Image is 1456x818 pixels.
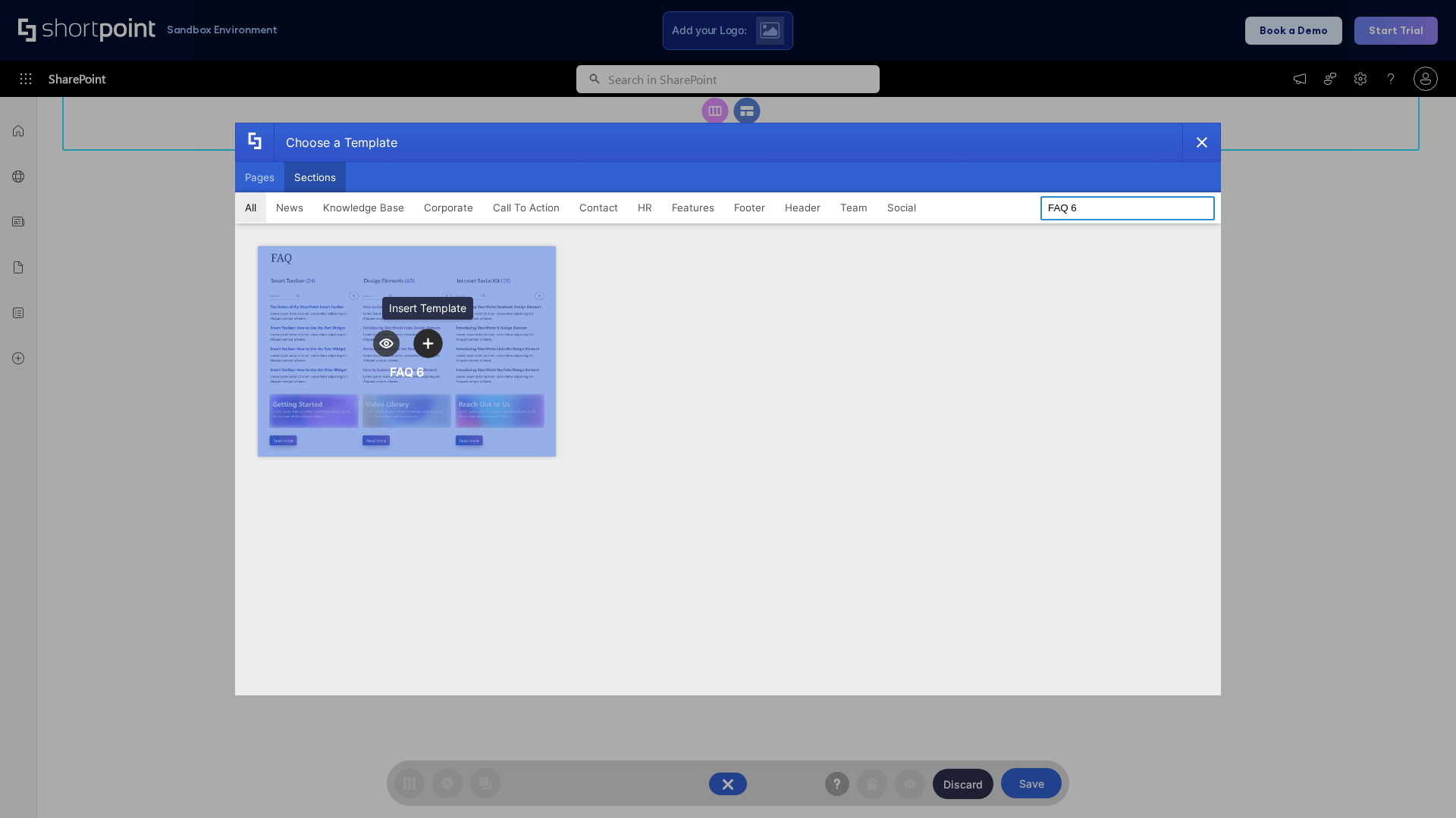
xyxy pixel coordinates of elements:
button: Sections [284,162,346,192]
button: Knowledge Base [313,192,414,223]
button: Header [775,192,830,223]
button: Social [877,192,926,223]
button: Contact [570,192,628,223]
div: FAQ 6 [390,364,424,379]
button: All [235,192,266,223]
div: template selector [235,123,1221,695]
input: Search [1040,196,1215,220]
button: Features [662,192,724,223]
div: Choose a Template [274,123,397,161]
button: News [266,192,313,223]
button: Team [830,192,877,223]
button: Footer [724,192,775,223]
button: Corporate [414,192,483,223]
button: Call To Action [483,192,570,223]
button: HR [628,192,662,223]
button: Pages [235,162,284,192]
iframe: Chat Widget [1380,745,1456,818]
